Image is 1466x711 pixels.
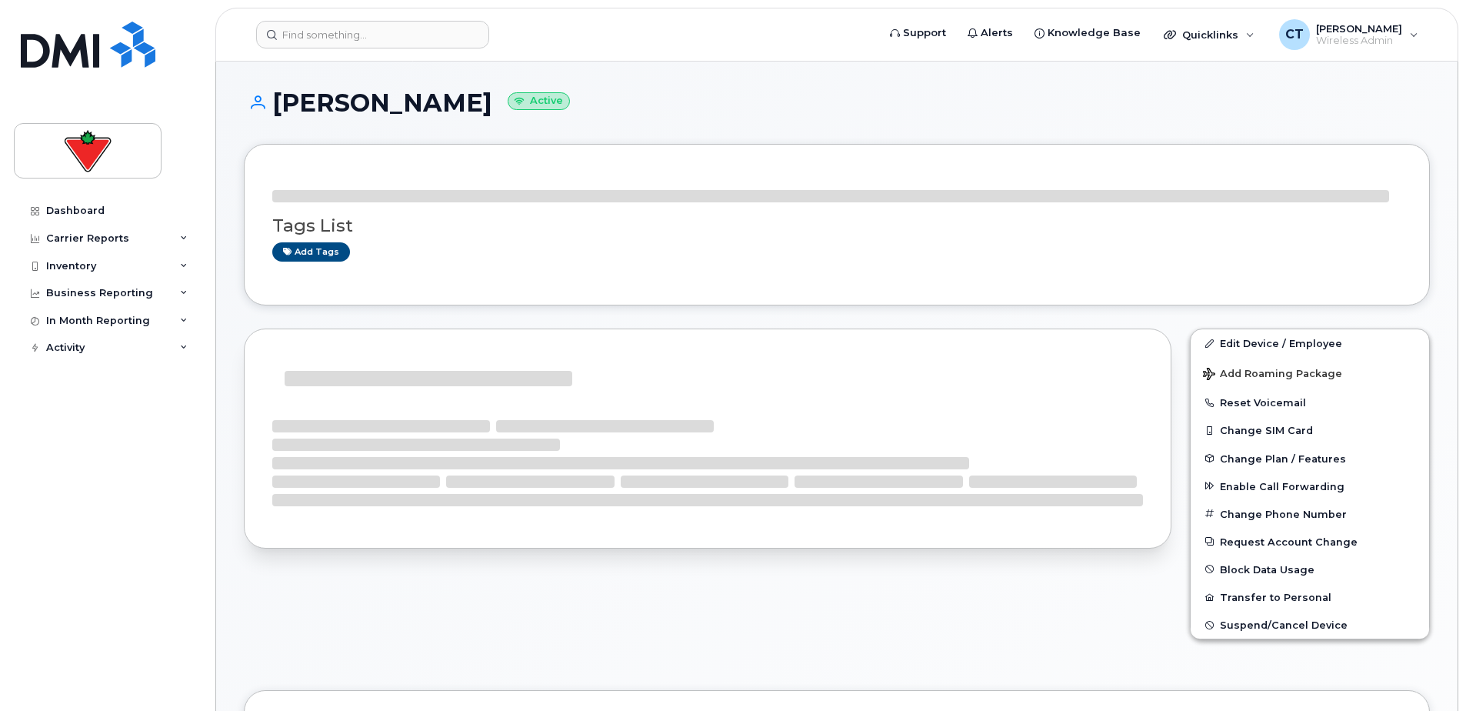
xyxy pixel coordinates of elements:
[508,92,570,110] small: Active
[1191,472,1429,500] button: Enable Call Forwarding
[272,216,1401,235] h3: Tags List
[1203,368,1342,382] span: Add Roaming Package
[1191,416,1429,444] button: Change SIM Card
[1191,445,1429,472] button: Change Plan / Features
[1191,556,1429,583] button: Block Data Usage
[1191,329,1429,357] a: Edit Device / Employee
[1191,389,1429,416] button: Reset Voicemail
[272,242,350,262] a: Add tags
[1220,480,1344,492] span: Enable Call Forwarding
[1220,619,1348,631] span: Suspend/Cancel Device
[1220,452,1346,464] span: Change Plan / Features
[1191,528,1429,556] button: Request Account Change
[1191,583,1429,611] button: Transfer to Personal
[244,89,1430,116] h1: [PERSON_NAME]
[1191,357,1429,389] button: Add Roaming Package
[1191,611,1429,639] button: Suspend/Cancel Device
[1191,500,1429,528] button: Change Phone Number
